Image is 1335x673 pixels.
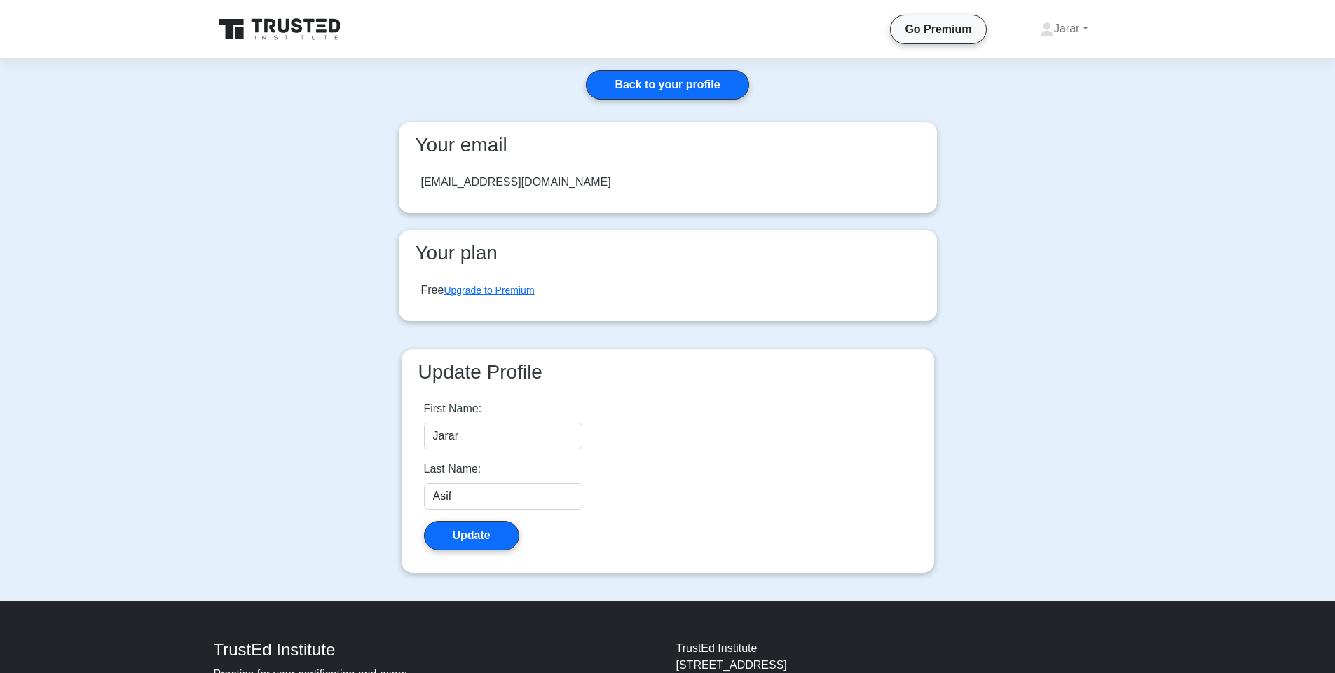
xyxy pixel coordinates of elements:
label: Last Name: [424,461,481,477]
label: First Name: [424,400,482,417]
a: Upgrade to Premium [444,285,534,296]
a: Back to your profile [586,70,748,100]
button: Update [424,521,519,550]
a: Jarar [1006,15,1122,43]
h3: Your plan [410,241,926,265]
h3: Your email [410,133,926,157]
div: [EMAIL_ADDRESS][DOMAIN_NAME] [421,174,611,191]
h3: Update Profile [413,360,923,384]
h4: TrustEd Institute [214,640,659,660]
div: Free [421,282,535,299]
a: Go Premium [896,20,980,38]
